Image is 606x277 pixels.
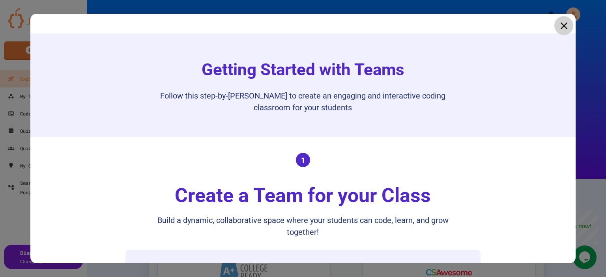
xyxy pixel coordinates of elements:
[296,153,310,167] div: 1
[167,181,439,210] div: Create a Team for your Class
[145,214,461,238] div: Build a dynamic, collaborative space where your students can code, learn, and grow together!
[4,11,50,18] p: Chat with us now!
[145,90,461,113] p: Follow this step-by-[PERSON_NAME] to create an engaging and interactive coding classroom for your...
[194,57,412,82] h1: Getting Started with Teams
